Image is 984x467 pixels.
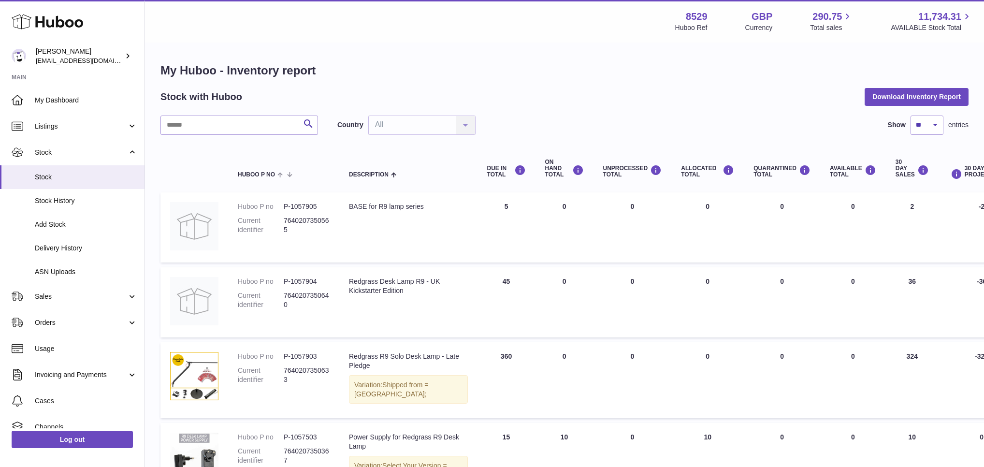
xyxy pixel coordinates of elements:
div: Variation: [349,375,468,404]
div: ON HAND Total [545,159,584,178]
span: Description [349,172,389,178]
div: DUE IN TOTAL [487,165,526,178]
td: 360 [478,342,535,419]
td: 0 [820,267,886,337]
td: 0 [671,192,744,263]
dd: P-1057903 [284,352,330,361]
dd: 7640207350367 [284,447,330,465]
td: 324 [886,342,939,419]
span: 0 [780,277,784,285]
td: 45 [478,267,535,337]
dt: Current identifier [238,291,284,309]
span: 290.75 [812,10,842,23]
img: admin@redgrass.ch [12,49,26,63]
td: 0 [593,342,672,419]
dt: Current identifier [238,216,284,234]
a: Log out [12,431,133,448]
button: Download Inventory Report [865,88,969,105]
div: AVAILABLE Total [830,165,876,178]
td: 0 [671,342,744,419]
td: 2 [886,192,939,263]
span: Invoicing and Payments [35,370,127,379]
dd: 7640207350565 [284,216,330,234]
dt: Current identifier [238,366,284,384]
td: 0 [593,267,672,337]
td: 0 [671,267,744,337]
div: Huboo Ref [675,23,708,32]
strong: 8529 [686,10,708,23]
span: Listings [35,122,127,131]
span: [EMAIL_ADDRESS][DOMAIN_NAME] [36,57,142,64]
span: entries [948,120,969,130]
span: Shipped from = [GEOGRAPHIC_DATA]; [354,381,428,398]
div: Currency [745,23,773,32]
h1: My Huboo - Inventory report [160,63,969,78]
span: Sales [35,292,127,301]
div: UNPROCESSED Total [603,165,662,178]
label: Show [888,120,906,130]
h2: Stock with Huboo [160,90,242,103]
td: 0 [535,342,593,419]
dd: 7640207350633 [284,366,330,384]
dt: Huboo P no [238,433,284,442]
span: Usage [35,344,137,353]
span: My Dashboard [35,96,137,105]
span: Stock [35,173,137,182]
td: 5 [478,192,535,263]
div: QUARANTINED Total [753,165,810,178]
span: Huboo P no [238,172,275,178]
span: AVAILABLE Stock Total [891,23,972,32]
dd: P-1057904 [284,277,330,286]
div: ALLOCATED Total [681,165,734,178]
span: ASN Uploads [35,267,137,277]
div: [PERSON_NAME] [36,47,123,65]
td: 36 [886,267,939,337]
span: 0 [780,433,784,441]
a: 11,734.31 AVAILABLE Stock Total [891,10,972,32]
td: 0 [820,192,886,263]
div: 30 DAY SALES [896,159,929,178]
div: Redgrass R9 Solo Desk Lamp - Late Pledge [349,352,468,370]
img: product image [170,202,218,250]
span: Delivery History [35,244,137,253]
span: Add Stock [35,220,137,229]
div: Power Supply for Redgrass R9 Desk Lamp [349,433,468,451]
span: Channels [35,423,137,432]
span: Stock [35,148,127,157]
span: Orders [35,318,127,327]
dt: Huboo P no [238,277,284,286]
span: Total sales [810,23,853,32]
dd: P-1057905 [284,202,330,211]
img: product image [170,277,218,325]
span: Stock History [35,196,137,205]
img: product image [170,352,218,400]
td: 0 [535,267,593,337]
a: 290.75 Total sales [810,10,853,32]
dd: P-1057503 [284,433,330,442]
strong: GBP [752,10,772,23]
span: 0 [780,203,784,210]
span: Cases [35,396,137,406]
td: 0 [535,192,593,263]
span: 11,734.31 [918,10,961,23]
label: Country [337,120,363,130]
dt: Current identifier [238,447,284,465]
dt: Huboo P no [238,202,284,211]
td: 0 [593,192,672,263]
dt: Huboo P no [238,352,284,361]
span: 0 [780,352,784,360]
td: 0 [820,342,886,419]
div: Redgrass Desk Lamp R9 - UK Kickstarter Edition [349,277,468,295]
div: BASE for R9 lamp series [349,202,468,211]
dd: 7640207350640 [284,291,330,309]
